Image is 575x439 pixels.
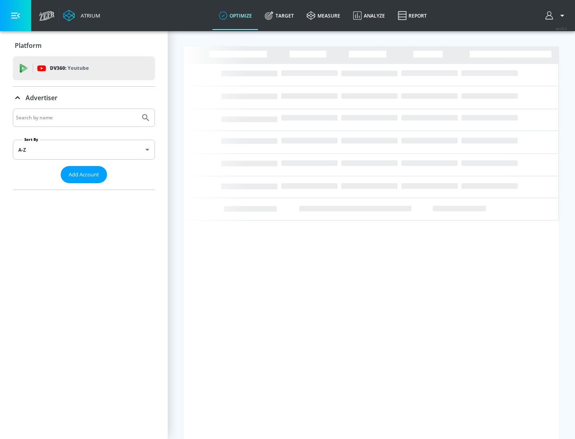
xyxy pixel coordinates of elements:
[13,56,155,80] div: DV360: Youtube
[212,1,258,30] a: optimize
[67,64,89,72] p: Youtube
[16,113,137,123] input: Search by name
[23,137,40,142] label: Sort By
[26,93,57,102] p: Advertiser
[556,26,567,31] span: v 4.25.2
[13,87,155,109] div: Advertiser
[258,1,300,30] a: Target
[300,1,347,30] a: measure
[63,10,100,22] a: Atrium
[77,12,100,19] div: Atrium
[13,34,155,57] div: Platform
[13,109,155,190] div: Advertiser
[69,170,99,179] span: Add Account
[13,140,155,160] div: A-Z
[15,41,42,50] p: Platform
[347,1,391,30] a: Analyze
[391,1,433,30] a: Report
[13,183,155,190] nav: list of Advertiser
[50,64,89,73] p: DV360:
[61,166,107,183] button: Add Account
